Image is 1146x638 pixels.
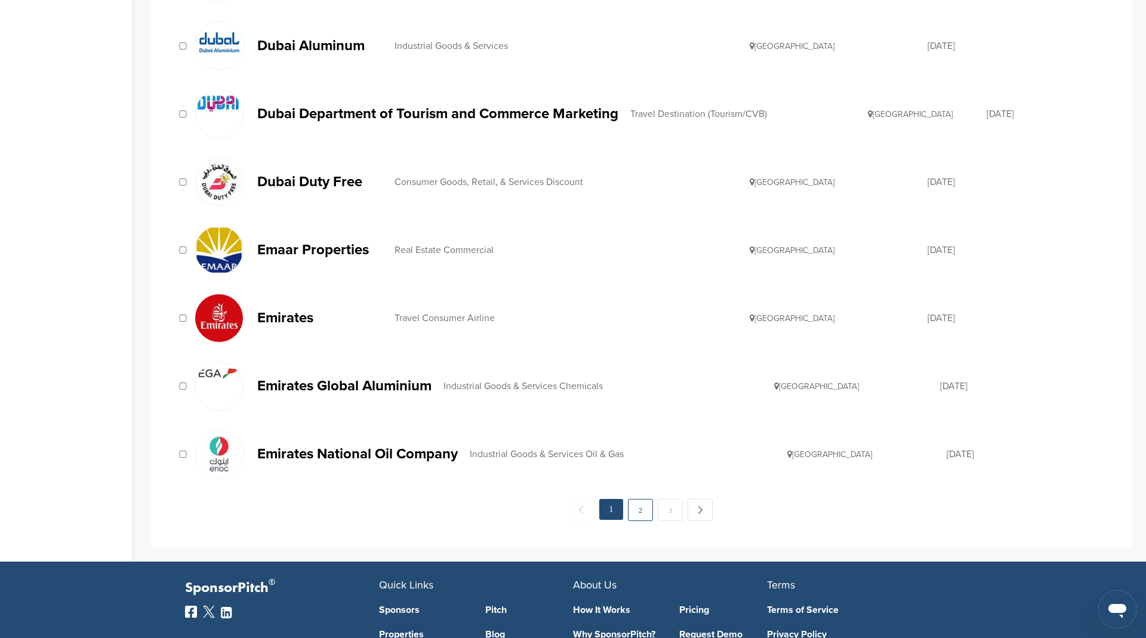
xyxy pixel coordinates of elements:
[195,21,1105,70] a: Data Dubai Aluminum Industrial Goods & Services [GEOGRAPHIC_DATA] [DATE]
[257,174,383,189] p: Dubai Duty Free
[688,499,713,521] a: Next →
[573,578,617,591] span: About Us
[928,177,1105,187] div: [DATE]
[203,606,215,618] img: Twitter
[195,294,243,342] img: 6inooqr 400x400
[987,109,1105,119] div: [DATE]
[787,450,946,459] div: [GEOGRAPHIC_DATA]
[195,22,243,61] img: Data
[630,109,868,119] div: Travel Destination (Tourism/CVB)
[485,605,574,615] a: Pitch
[195,226,243,274] img: Open uri20141112 50798 joqvja
[443,381,775,391] div: Industrial Goods & Services Chemicals
[185,580,379,597] p: SponsorPitch
[395,313,750,323] div: Travel Consumer Airline
[257,242,383,257] p: Emaar Properties
[569,499,594,521] span: ← Previous
[750,314,928,323] div: [GEOGRAPHIC_DATA]
[928,41,1105,51] div: [DATE]
[750,246,928,255] div: [GEOGRAPHIC_DATA]
[195,294,1105,343] a: 6inooqr 400x400 Emirates Travel Consumer Airline [GEOGRAPHIC_DATA] [DATE]
[947,449,1105,459] div: [DATE]
[195,430,1105,479] a: 250px emirates national oil company logo Emirates National Oil Company Industrial Goods & Service...
[195,362,243,380] img: Screen shot 2017 10 17 at 11.15.28 am
[195,158,243,206] img: Data
[257,378,432,393] p: Emirates Global Aluminium
[395,41,750,51] div: Industrial Goods & Services
[750,178,928,187] div: [GEOGRAPHIC_DATA]
[774,382,939,391] div: [GEOGRAPHIC_DATA]
[868,110,987,119] div: [GEOGRAPHIC_DATA]
[928,313,1105,323] div: [DATE]
[195,158,1105,206] a: Data Dubai Duty Free Consumer Goods, Retail, & Services Discount [GEOGRAPHIC_DATA] [DATE]
[658,499,683,521] a: 3
[379,605,467,615] a: Sponsors
[185,606,197,618] img: Facebook
[940,381,1105,391] div: [DATE]
[599,499,623,520] em: 1
[195,226,1105,275] a: Open uri20141112 50798 joqvja Emaar Properties Real Estate Commercial [GEOGRAPHIC_DATA] [DATE]
[257,310,383,325] p: Emirates
[928,245,1105,255] div: [DATE]
[195,362,1105,411] a: Screen shot 2017 10 17 at 11.15.28 am Emirates Global Aluminium Industrial Goods & Services Chemi...
[269,575,275,590] span: ®
[195,90,243,115] img: Dubai logo
[195,90,1105,138] a: Dubai logo Dubai Department of Tourism and Commerce Marketing Travel Destination (Tourism/CVB) [G...
[679,605,768,615] a: Pricing
[767,578,795,591] span: Terms
[257,38,383,53] p: Dubai Aluminum
[573,605,661,615] a: How It Works
[395,177,750,187] div: Consumer Goods, Retail, & Services Discount
[470,449,788,459] div: Industrial Goods & Services Oil & Gas
[379,578,433,591] span: Quick Links
[257,106,618,121] p: Dubai Department of Tourism and Commerce Marketing
[750,42,928,51] div: [GEOGRAPHIC_DATA]
[195,430,243,478] img: 250px emirates national oil company logo
[257,446,458,461] p: Emirates National Oil Company
[395,245,750,255] div: Real Estate Commercial
[1098,590,1136,628] iframe: Button to launch messaging window
[628,499,653,521] a: 2
[767,605,943,615] a: Terms of Service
